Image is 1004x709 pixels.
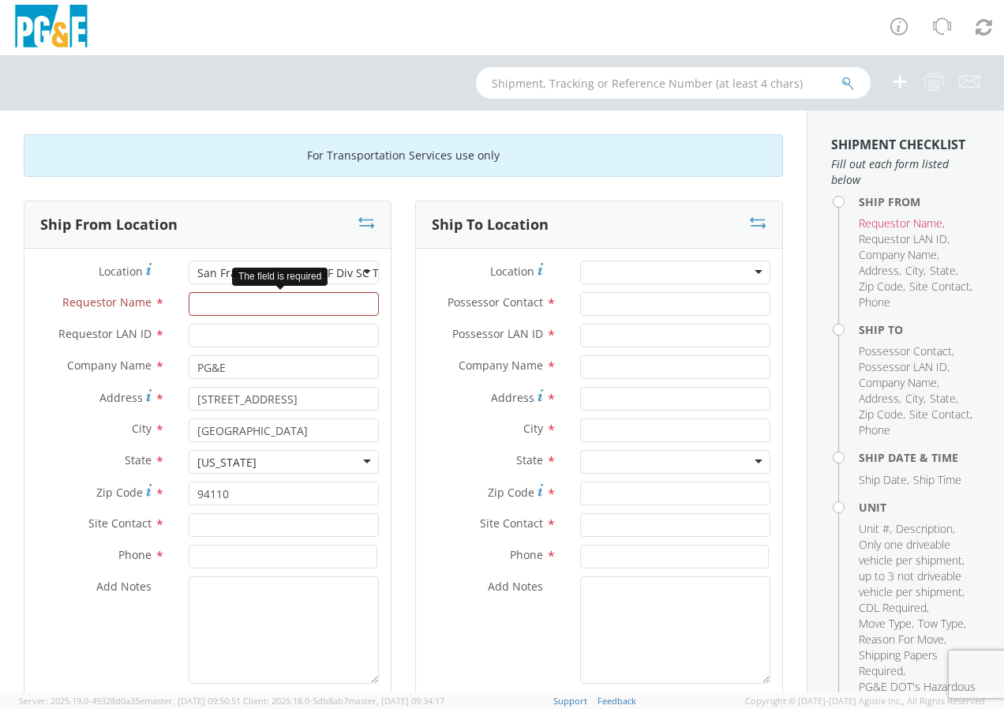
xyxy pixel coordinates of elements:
li: , [859,407,905,422]
span: Zip Code [859,279,903,294]
span: Site Contact [909,407,970,422]
span: Ship Date [859,472,907,487]
li: , [930,263,958,279]
span: Requestor Name [62,294,152,309]
span: Location [99,264,143,279]
li: , [859,521,892,537]
span: Address [99,390,143,405]
li: , [859,375,939,391]
span: Possessor LAN ID [859,359,947,374]
div: The field is required [232,268,328,286]
strong: Shipment Checklist [831,136,965,153]
li: , [905,391,926,407]
li: , [859,600,929,616]
li: , [896,521,955,537]
span: City [523,421,543,436]
span: Company Name [67,358,152,373]
li: , [859,263,901,279]
img: pge-logo-06675f144f4cfa6a6814.png [12,5,91,51]
span: State [930,391,956,406]
li: , [859,247,939,263]
span: Site Contact [88,516,152,531]
span: Site Contact [909,279,970,294]
span: Possessor LAN ID [452,326,543,341]
h3: Ship To Location [432,217,549,233]
span: Tow Type [918,616,964,631]
li: , [859,391,901,407]
li: , [909,279,972,294]
li: , [859,231,950,247]
span: Site Contact [480,516,543,531]
li: , [930,391,958,407]
span: State [930,263,956,278]
input: Shipment, Tracking or Reference Number (at least 4 chars) [476,67,871,99]
h4: Unit [859,501,980,513]
span: City [905,391,923,406]
span: Location [490,264,534,279]
span: Phone [859,422,890,437]
a: Feedback [598,695,636,707]
span: Description [896,521,953,536]
span: Copyright © [DATE]-[DATE] Agistix Inc., All Rights Reserved [745,695,985,707]
span: Company Name [859,375,937,390]
span: Shipping Papers Required [859,647,938,678]
span: State [125,452,152,467]
span: Requestor Name [859,216,942,231]
div: San Francisco Garage / SF Div SC Treat St Garage [197,265,455,281]
span: Phone [859,294,890,309]
span: Company Name [859,247,937,262]
li: , [859,632,946,647]
li: , [859,279,905,294]
li: , [859,616,914,632]
span: City [905,263,923,278]
li: , [909,407,972,422]
span: Zip Code [488,485,534,500]
li: , [859,537,976,600]
span: Address [859,391,899,406]
li: , [918,616,966,632]
span: Phone [510,547,543,562]
span: Possessor Contact [859,343,952,358]
span: Fill out each form listed below [831,156,980,188]
span: Possessor Contact [448,294,543,309]
span: Company Name [459,358,543,373]
span: Zip Code [859,407,903,422]
li: , [859,647,976,679]
span: Add Notes [488,579,543,594]
span: Server: 2025.19.0-49328d0a35e [19,695,241,707]
li: , [859,472,909,488]
span: Unit # [859,521,890,536]
a: Support [553,695,587,707]
span: City [132,421,152,436]
span: Address [491,390,534,405]
div: For Transportation Services use only [24,134,783,177]
span: Requestor LAN ID [859,231,947,246]
span: Only one driveable vehicle per shipment, up to 3 not driveable vehicle per shipment [859,537,965,599]
span: Ship Time [913,472,961,487]
li: , [859,343,954,359]
span: Reason For Move [859,632,944,647]
span: Requestor LAN ID [58,326,152,341]
li: , [905,263,926,279]
span: Zip Code [96,485,143,500]
span: Phone [118,547,152,562]
li: , [859,359,950,375]
span: Address [859,263,899,278]
li: , [859,216,945,231]
span: CDL Required [859,600,927,615]
span: master, [DATE] 09:34:17 [348,695,444,707]
span: Add Notes [96,579,152,594]
span: Client: 2025.18.0-5db8ab7 [243,695,444,707]
div: [US_STATE] [197,455,257,471]
span: master, [DATE] 09:50:51 [144,695,241,707]
span: State [516,452,543,467]
h4: Ship Date & Time [859,452,980,463]
h4: Ship To [859,324,980,336]
h4: Ship From [859,196,980,208]
span: Move Type [859,616,912,631]
h3: Ship From Location [40,217,178,233]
